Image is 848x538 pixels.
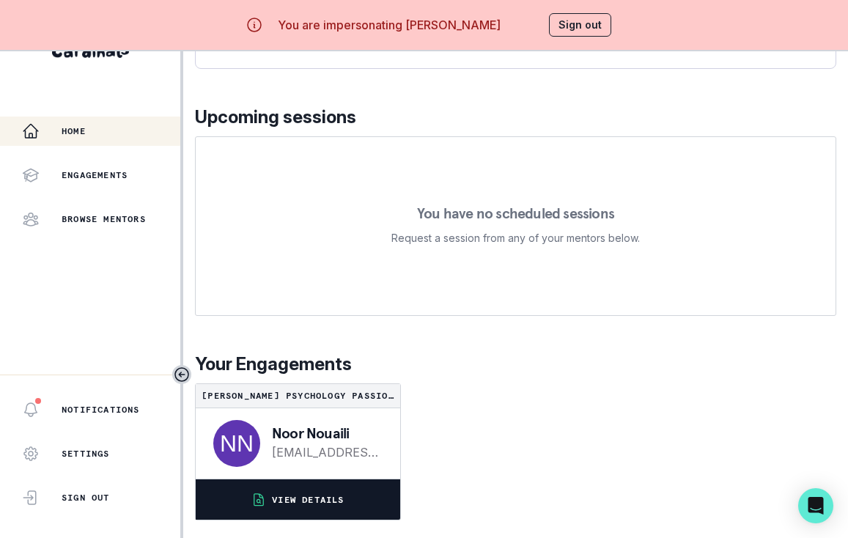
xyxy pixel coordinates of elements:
[62,213,146,225] p: Browse Mentors
[196,479,400,520] button: VIEW DETAILS
[195,104,836,130] p: Upcoming sessions
[62,448,110,460] p: Settings
[195,351,836,377] p: Your Engagements
[391,229,640,247] p: Request a session from any of your mentors below.
[798,488,833,523] div: Open Intercom Messenger
[213,420,260,467] img: svg
[62,404,140,416] p: Notifications
[278,16,501,34] p: You are impersonating [PERSON_NAME]
[62,169,128,181] p: Engagements
[549,13,611,37] button: Sign out
[272,443,380,461] a: [EMAIL_ADDRESS][DOMAIN_NAME]
[62,492,110,504] p: Sign Out
[202,390,394,402] p: [PERSON_NAME] Psychology Passion Project Mentorship!
[417,206,614,221] p: You have no scheduled sessions
[272,494,344,506] p: VIEW DETAILS
[172,365,191,384] button: Toggle sidebar
[272,426,380,441] p: Noor Nouaili
[62,125,86,137] p: Home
